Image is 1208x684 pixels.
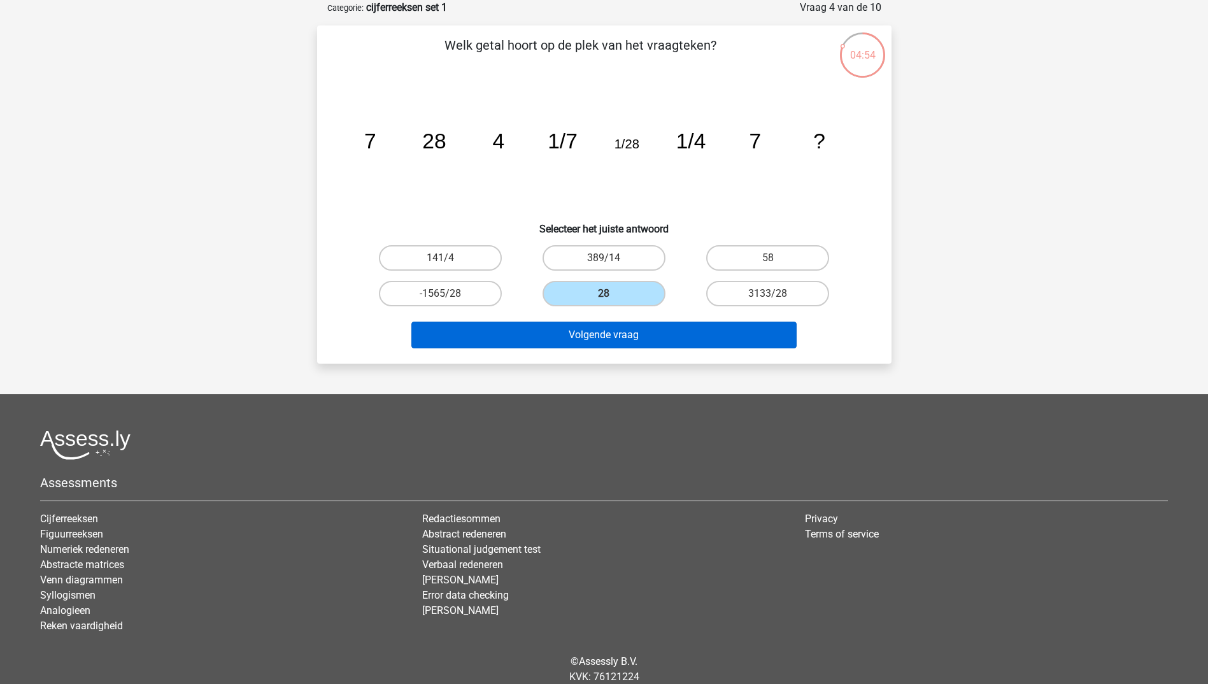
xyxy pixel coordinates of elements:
[422,559,503,571] a: Verbaal redeneren
[543,281,665,306] label: 28
[422,574,499,586] a: [PERSON_NAME]
[422,589,509,601] a: Error data checking
[548,129,578,153] tspan: 1/7
[366,1,447,13] strong: cijferreeksen set 1
[40,543,129,555] a: Numeriek redeneren
[579,655,637,667] a: Assessly B.V.
[40,430,131,460] img: Assessly logo
[338,213,871,235] h6: Selecteer het juiste antwoord
[40,559,124,571] a: Abstracte matrices
[40,513,98,525] a: Cijferreeksen
[40,604,90,616] a: Analogieen
[422,129,446,153] tspan: 28
[839,31,886,63] div: 04:54
[422,543,541,555] a: Situational judgement test
[805,528,879,540] a: Terms of service
[40,528,103,540] a: Figuurreeksen
[379,245,502,271] label: 141/4
[411,322,797,348] button: Volgende vraag
[676,129,706,153] tspan: 1/4
[813,129,825,153] tspan: ?
[40,475,1168,490] h5: Assessments
[422,513,501,525] a: Redactiesommen
[40,589,96,601] a: Syllogismen
[338,36,823,74] p: Welk getal hoort op de plek van het vraagteken?
[40,620,123,632] a: Reken vaardigheid
[422,604,499,616] a: [PERSON_NAME]
[706,281,829,306] label: 3133/28
[327,3,364,13] small: Categorie:
[543,245,665,271] label: 389/14
[379,281,502,306] label: -1565/28
[614,137,639,151] tspan: 1/28
[40,574,123,586] a: Venn diagrammen
[706,245,829,271] label: 58
[492,129,504,153] tspan: 4
[805,513,838,525] a: Privacy
[364,129,376,153] tspan: 7
[749,129,761,153] tspan: 7
[422,528,506,540] a: Abstract redeneren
